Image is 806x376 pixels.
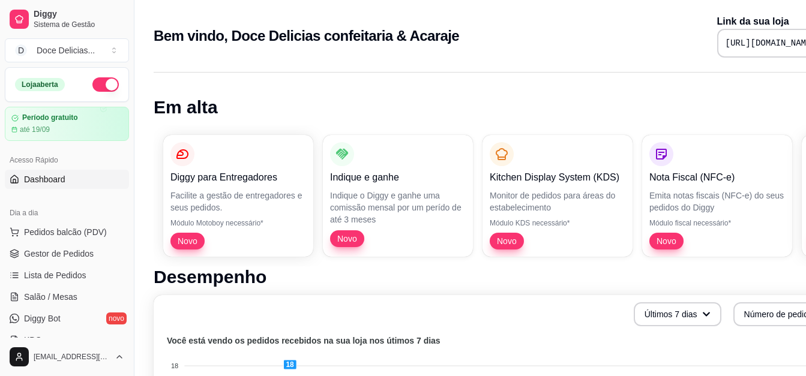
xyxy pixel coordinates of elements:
div: Doce Delicias ... [37,44,95,56]
span: Diggy Bot [24,312,61,324]
a: Período gratuitoaté 19/09 [5,107,129,141]
a: KDS [5,330,129,350]
a: Salão / Mesas [5,287,129,306]
text: Você está vendo os pedidos recebidos na sua loja nos útimos 7 dias [167,336,441,345]
span: Pedidos balcão (PDV) [24,226,107,238]
button: Indique e ganheIndique o Diggy e ganhe uma comissão mensal por um perído de até 3 mesesNovo [323,135,473,257]
span: KDS [24,334,41,346]
p: Diggy para Entregadores [170,170,306,185]
p: Indique e ganhe [330,170,466,185]
p: Módulo KDS necessário* [490,218,625,228]
span: Sistema de Gestão [34,20,124,29]
button: Select a team [5,38,129,62]
span: [EMAIL_ADDRESS][DOMAIN_NAME] [34,352,110,362]
button: [EMAIL_ADDRESS][DOMAIN_NAME] [5,342,129,371]
div: Dia a dia [5,203,129,222]
button: Pedidos balcão (PDV) [5,222,129,242]
a: DiggySistema de Gestão [5,5,129,34]
span: Novo [173,235,202,247]
span: Salão / Mesas [24,291,77,303]
p: Monitor de pedidos para áreas do estabelecimento [490,189,625,213]
article: Período gratuito [22,113,78,122]
button: Kitchen Display System (KDS)Monitor de pedidos para áreas do estabelecimentoMódulo KDS necessário... [483,135,633,257]
p: Indique o Diggy e ganhe uma comissão mensal por um perído de até 3 meses [330,189,466,225]
span: Novo [332,233,362,245]
p: Emita notas fiscais (NFC-e) do seus pedidos do Diggy [649,189,785,213]
p: Módulo fiscal necessário* [649,218,785,228]
p: Kitchen Display System (KDS) [490,170,625,185]
h2: Bem vindo, Doce Delicias confeitaria & Acaraje [154,26,459,46]
span: Novo [652,235,681,247]
a: Gestor de Pedidos [5,244,129,263]
article: até 19/09 [20,125,50,134]
a: Dashboard [5,170,129,189]
span: Diggy [34,9,124,20]
p: Módulo Motoboy necessário* [170,218,306,228]
span: D [15,44,27,56]
div: Acesso Rápido [5,151,129,170]
button: Alterar Status [92,77,119,92]
tspan: 18 [171,362,178,369]
span: Lista de Pedidos [24,269,86,281]
p: Facilite a gestão de entregadores e seus pedidos. [170,189,306,213]
button: Nota Fiscal (NFC-e)Emita notas fiscais (NFC-e) do seus pedidos do DiggyMódulo fiscal necessário*Novo [642,135,792,257]
p: Nota Fiscal (NFC-e) [649,170,785,185]
span: Dashboard [24,173,65,185]
button: Diggy para EntregadoresFacilite a gestão de entregadores e seus pedidos.Módulo Motoboy necessário... [163,135,313,257]
a: Lista de Pedidos [5,266,129,285]
a: Diggy Botnovo [5,309,129,328]
button: Últimos 7 dias [634,302,721,326]
div: Loja aberta [15,78,65,91]
span: Novo [492,235,522,247]
span: Gestor de Pedidos [24,248,94,260]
